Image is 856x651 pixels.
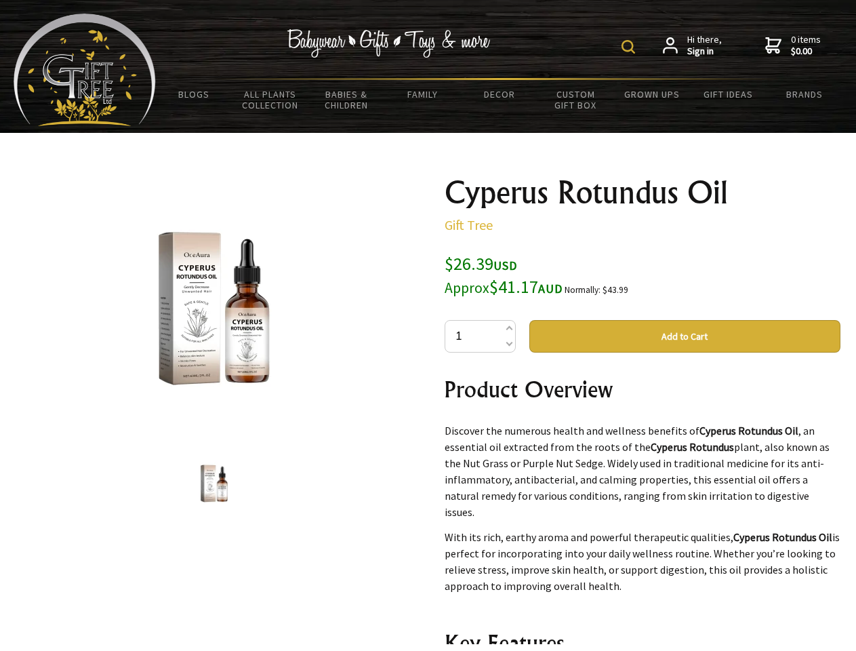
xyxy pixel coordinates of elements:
[385,80,462,108] a: Family
[613,80,690,108] a: Grown Ups
[537,80,614,119] a: Custom Gift Box
[188,458,240,509] img: Cyperus Rotundus Oil
[445,279,489,297] small: Approx
[493,258,517,273] span: USD
[538,281,563,296] span: AUD
[767,80,843,108] a: Brands
[529,320,840,353] button: Add to Cart
[621,40,635,54] img: product search
[791,45,821,58] strong: $0.00
[651,440,734,454] strong: Cyperus Rotundus
[663,34,722,58] a: Hi there,Sign in
[308,80,385,119] a: Babies & Children
[445,422,840,520] p: Discover the numerous health and wellness benefits of , an essential oil extracted from the roots...
[156,80,232,108] a: BLOGS
[445,529,840,594] p: With its rich, earthy aroma and powerful therapeutic qualities, is perfect for incorporating into...
[445,216,493,233] a: Gift Tree
[461,80,537,108] a: Decor
[287,29,491,58] img: Babywear - Gifts - Toys & more
[14,14,156,126] img: Babyware - Gifts - Toys and more...
[445,176,840,209] h1: Cyperus Rotundus Oil
[699,424,798,437] strong: Cyperus Rotundus Oil
[690,80,767,108] a: Gift Ideas
[687,45,722,58] strong: Sign in
[565,284,628,296] small: Normally: $43.99
[445,252,563,298] span: $26.39 $41.17
[232,80,309,119] a: All Plants Collection
[445,373,840,406] h2: Product Overview
[687,34,722,58] span: Hi there,
[791,33,821,58] span: 0 items
[765,34,821,58] a: 0 items$0.00
[108,203,320,414] img: Cyperus Rotundus Oil
[733,530,832,544] strong: Cyperus Rotundus Oil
